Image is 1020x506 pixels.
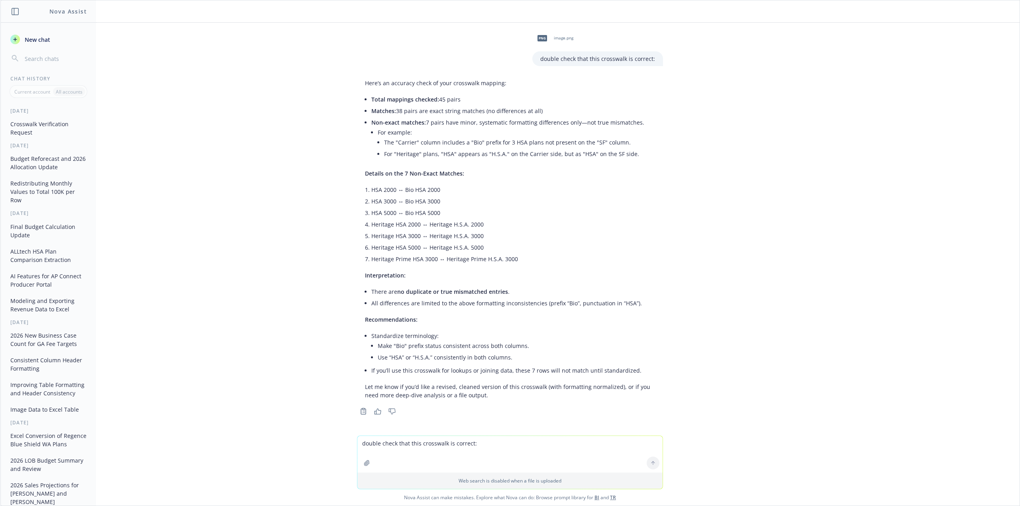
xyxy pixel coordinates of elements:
[371,330,655,365] li: Standardize terminology:
[371,107,396,115] span: Matches:
[1,142,96,149] div: [DATE]
[1,107,96,114] div: [DATE]
[371,230,655,242] li: Heritage HSA 3000 ↔ Heritage H.S.A. 3000
[378,352,655,363] li: Use “HSA” or “H.S.A.” consistently in both columns.
[1,75,96,82] div: Chat History
[371,117,655,163] li: 7 pairs have minor, systematic formatting differences only—not true mismatches.
[537,35,547,41] span: png
[371,105,655,117] li: 38 pairs are exact string matches (no differences at all)
[7,117,90,139] button: Crosswalk Verification Request
[371,365,655,376] li: If you’ll use this crosswalk for lookups or joining data, these 7 rows will not match until stand...
[540,55,655,63] p: double check that this crosswalk is correct:
[365,272,406,279] span: Interpretation:
[365,170,464,177] span: Details on the 7 Non-Exact Matches:
[554,35,573,41] span: image.png
[4,489,1016,506] span: Nova Assist can make mistakes. Explore what Nova can do: Browse prompt library for and
[386,406,398,417] button: Thumbs down
[1,210,96,217] div: [DATE]
[362,477,658,484] p: Web search is disabled when a file is uploaded
[7,220,90,242] button: Final Budget Calculation Update
[365,79,655,87] p: Here’s an accuracy check of your crosswalk mapping:
[1,319,96,326] div: [DATE]
[371,242,655,253] li: Heritage HSA 5000 ↔ Heritage H.S.A. 5000
[14,88,50,95] p: Current account
[371,219,655,230] li: Heritage HSA 2000 ↔ Heritage H.S.A. 2000
[365,316,418,323] span: Recommendations:
[7,429,90,451] button: Excel Conversion of Regence Blue Shield WA Plans
[7,378,90,400] button: Improving Table Formatting and Header Consistency
[378,127,655,161] li: For example:
[56,88,82,95] p: All accounts
[371,207,655,219] li: HSA 5000 ↔ Bio HSA 5000
[371,119,426,126] span: Non-exact matches:
[7,177,90,207] button: Redistributing Monthly Values to Total 100K per Row
[378,340,655,352] li: Make "Bio" prefix status consistent across both columns.
[7,329,90,350] button: 2026 New Business Case Count for GA Fee Targets
[371,195,655,207] li: HSA 3000 ↔ Bio HSA 3000
[397,288,508,295] span: no duplicate or true mismatched entries
[532,28,575,48] div: pngimage.png
[7,403,90,416] button: Image Data to Excel Table
[371,96,439,103] span: Total mappings checked:
[7,270,90,291] button: AI Features for AP Connect Producer Portal
[7,32,90,47] button: New chat
[594,494,599,501] a: BI
[23,35,50,44] span: New chat
[7,354,90,375] button: Consistent Column Header Formatting
[384,148,655,160] li: For "Heritage" plans, "HSA" appears as "H.S.A." on the Carrier side, but as "HSA" on the SF side.
[23,53,86,64] input: Search chats
[371,184,655,195] li: HSA 2000 ↔ Bio HSA 2000
[360,408,367,415] svg: Copy to clipboard
[384,137,655,148] li: The "Carrier" column includes a "Bio" prefix for 3 HSA plans not present on the "SF" column.
[49,7,87,16] h1: Nova Assist
[365,383,655,399] p: Let me know if you’d like a revised, cleaned version of this crosswalk (with formatting normalize...
[7,245,90,266] button: ALLtech HSA Plan Comparison Extraction
[371,253,655,265] li: Heritage Prime HSA 3000 ↔ Heritage Prime H.S.A. 3000
[371,297,655,309] li: All differences are limited to the above formatting inconsistencies (prefix “Bio”, punctuation in...
[7,454,90,475] button: 2026 LOB Budget Summary and Review
[371,94,655,105] li: 45 pairs
[1,419,96,426] div: [DATE]
[7,152,90,174] button: Budget Reforecast and 2026 Allocation Update
[7,294,90,316] button: Modeling and Exporting Revenue Data to Excel
[371,286,655,297] li: There are .
[610,494,616,501] a: TR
